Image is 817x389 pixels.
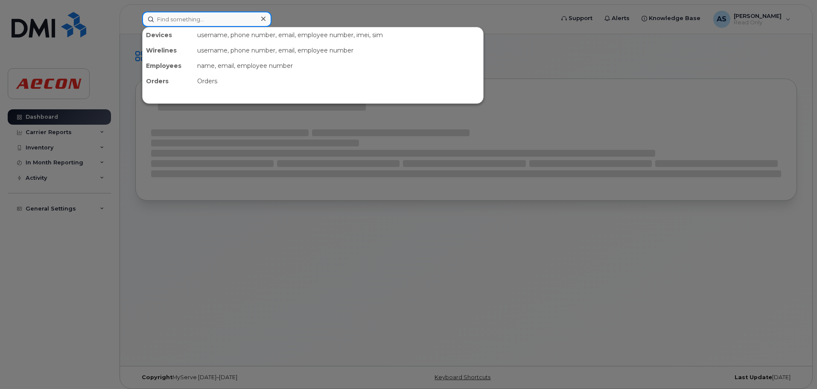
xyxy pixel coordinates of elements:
div: Orders [143,73,194,89]
div: Employees [143,58,194,73]
div: Devices [143,27,194,43]
div: username, phone number, email, employee number [194,43,483,58]
div: Wirelines [143,43,194,58]
div: username, phone number, email, employee number, imei, sim [194,27,483,43]
div: name, email, employee number [194,58,483,73]
div: Orders [194,73,483,89]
